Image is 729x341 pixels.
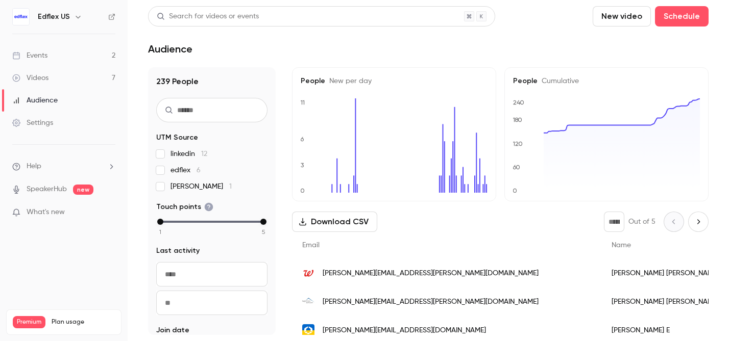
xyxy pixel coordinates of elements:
[201,150,207,158] span: 12
[538,77,579,85] span: Cumulative
[12,95,58,106] div: Audience
[302,242,320,249] span: Email
[513,99,524,106] text: 240
[513,164,520,171] text: 60
[156,291,268,315] input: To
[593,6,651,27] button: New video
[156,75,268,88] h1: 239 People
[12,161,115,172] li: help-dropdown-opener
[323,297,539,307] span: [PERSON_NAME][EMAIL_ADDRESS][PERSON_NAME][DOMAIN_NAME]
[655,6,709,27] button: Schedule
[513,187,517,194] text: 0
[171,165,201,175] span: edflex
[13,9,29,25] img: Edflex US
[156,202,213,212] span: Touch points
[301,162,304,169] text: 3
[156,262,268,286] input: From
[156,325,189,335] span: Join date
[300,99,305,106] text: 11
[513,76,700,86] h5: People
[292,212,377,232] button: Download CSV
[300,136,304,143] text: 6
[73,185,93,195] span: new
[13,316,45,328] span: Premium
[171,181,232,192] span: [PERSON_NAME]
[12,50,47,61] div: Events
[301,76,488,86] h5: People
[103,208,115,217] iframe: Noticeable Trigger
[688,212,709,232] button: Next page
[323,268,539,279] span: [PERSON_NAME][EMAIL_ADDRESS][PERSON_NAME][DOMAIN_NAME]
[12,73,48,83] div: Videos
[12,118,53,128] div: Settings
[302,267,314,279] img: walgreens.com
[513,140,523,147] text: 120
[156,246,200,256] span: Last activity
[148,43,192,55] h1: Audience
[513,116,522,123] text: 180
[171,149,207,159] span: linkedin
[262,227,265,237] span: 5
[52,318,115,326] span: Plan usage
[302,324,314,336] img: pvcase.com
[325,77,372,85] span: New per day
[157,219,163,225] div: min
[27,161,41,172] span: Help
[27,207,65,218] span: What's new
[300,187,305,194] text: 0
[197,167,201,174] span: 6
[229,183,232,190] span: 1
[157,11,259,22] div: Search for videos or events
[302,296,314,308] img: eaglepoint.com
[323,325,486,336] span: [PERSON_NAME][EMAIL_ADDRESS][DOMAIN_NAME]
[612,242,631,249] span: Name
[628,217,655,227] p: Out of 5
[27,184,67,195] a: SpeakerHub
[156,133,198,143] span: UTM Source
[260,219,266,225] div: max
[38,12,70,22] h6: Edflex US
[159,227,161,237] span: 1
